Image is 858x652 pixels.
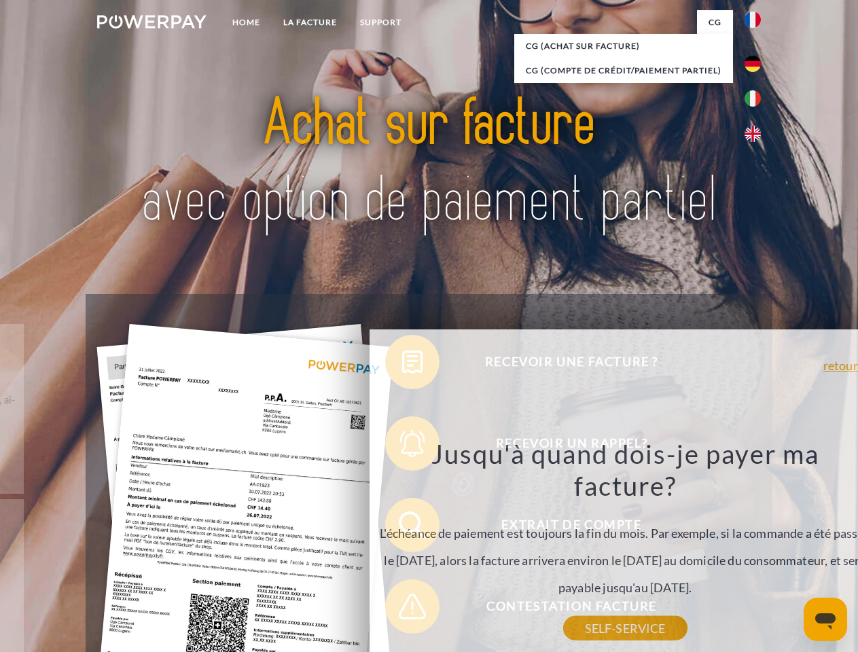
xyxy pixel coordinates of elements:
[745,12,761,28] img: fr
[745,56,761,72] img: de
[823,359,858,372] a: retour
[745,126,761,142] img: en
[221,10,272,35] a: Home
[97,15,207,29] img: logo-powerpay-white.svg
[563,616,687,640] a: SELF-SERVICE
[130,65,728,260] img: title-powerpay_fr.svg
[272,10,348,35] a: LA FACTURE
[745,90,761,107] img: it
[804,598,847,641] iframe: Bouton de lancement de la fenêtre de messagerie
[514,58,733,83] a: CG (Compte de crédit/paiement partiel)
[348,10,413,35] a: Support
[697,10,733,35] a: CG
[514,34,733,58] a: CG (achat sur facture)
